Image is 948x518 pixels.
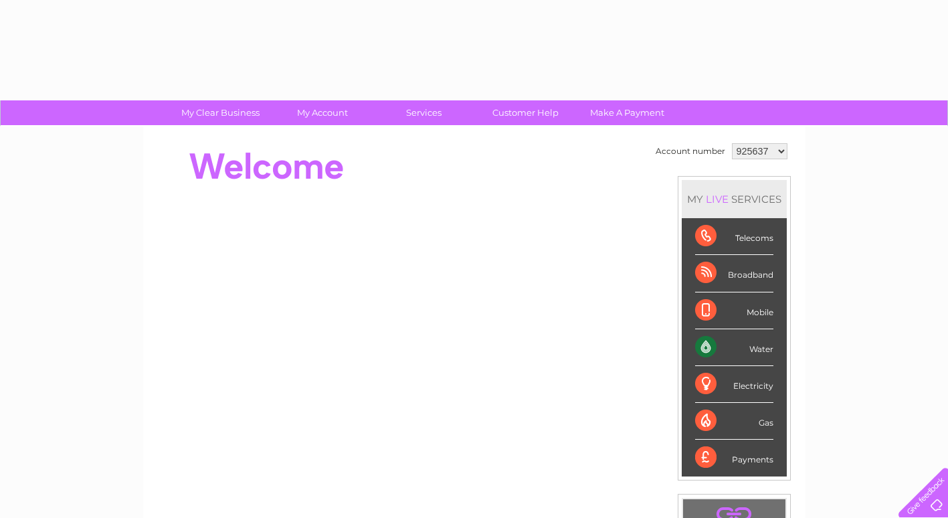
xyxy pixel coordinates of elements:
[267,100,377,125] a: My Account
[695,329,773,366] div: Water
[695,255,773,292] div: Broadband
[165,100,276,125] a: My Clear Business
[695,366,773,403] div: Electricity
[695,440,773,476] div: Payments
[695,292,773,329] div: Mobile
[572,100,682,125] a: Make A Payment
[652,140,729,163] td: Account number
[369,100,479,125] a: Services
[695,403,773,440] div: Gas
[695,218,773,255] div: Telecoms
[682,180,787,218] div: MY SERVICES
[470,100,581,125] a: Customer Help
[703,193,731,205] div: LIVE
